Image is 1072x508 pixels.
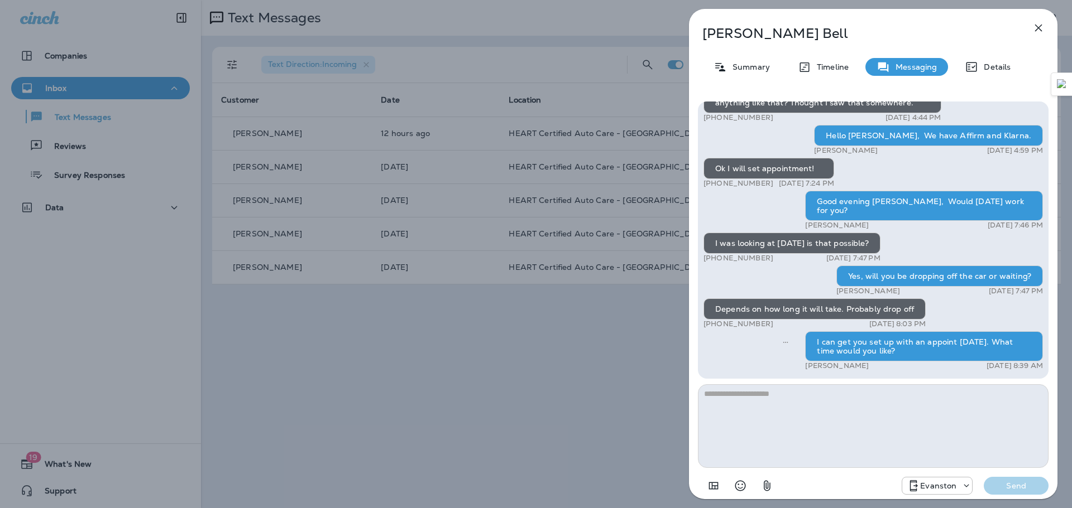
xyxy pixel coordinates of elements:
[989,287,1043,296] p: [DATE] 7:47 PM
[988,221,1043,230] p: [DATE] 7:46 PM
[869,320,926,328] p: [DATE] 8:03 PM
[1057,79,1067,89] img: Detect Auto
[886,113,941,122] p: [DATE] 4:44 PM
[703,298,926,320] div: Depends on how long it will take. Probably drop off
[703,158,834,179] div: Ok I will set appointment!
[920,481,956,490] p: Evanston
[703,113,773,122] p: [PHONE_NUMBER]
[836,265,1043,287] div: Yes, will you be dropping off the car or waiting?
[814,146,878,155] p: [PERSON_NAME]
[702,475,725,497] button: Add in a premade template
[783,336,788,346] span: Sent
[702,26,1007,41] p: [PERSON_NAME] Bell
[978,62,1011,71] p: Details
[805,221,869,230] p: [PERSON_NAME]
[779,179,834,188] p: [DATE] 7:24 PM
[890,62,937,71] p: Messaging
[987,146,1043,155] p: [DATE] 4:59 PM
[826,254,880,263] p: [DATE] 7:47 PM
[703,233,880,254] div: I was looking at [DATE] is that possible?
[729,475,752,497] button: Select an emoji
[836,287,900,296] p: [PERSON_NAME]
[727,62,770,71] p: Summary
[805,191,1043,221] div: Good evening [PERSON_NAME], Would [DATE] work for you?
[987,361,1043,370] p: [DATE] 8:39 AM
[703,320,773,328] p: [PHONE_NUMBER]
[805,361,869,370] p: [PERSON_NAME]
[811,62,849,71] p: Timeline
[805,331,1043,361] div: I can get you set up with an appoint [DATE]. What time would you like?
[703,179,773,188] p: [PHONE_NUMBER]
[703,254,773,263] p: [PHONE_NUMBER]
[814,125,1043,146] div: Hello [PERSON_NAME], We have Affirm and Klarna.
[902,479,972,492] div: +1 (847) 892-1225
